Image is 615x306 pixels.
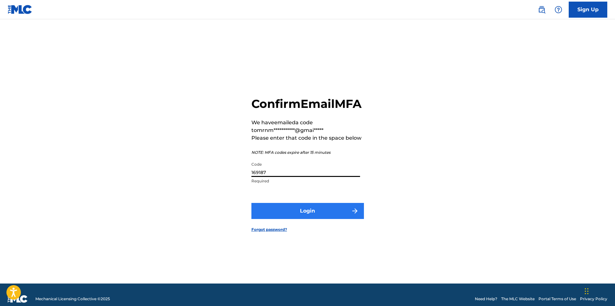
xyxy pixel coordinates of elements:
[35,296,110,302] span: Mechanical Licensing Collective © 2025
[251,97,364,111] h2: Confirm Email MFA
[251,227,287,232] a: Forgot password?
[501,296,535,302] a: The MLC Website
[251,150,364,155] p: NOTE: MFA codes expire after 15 minutes
[583,275,615,306] iframe: Chat Widget
[580,296,607,302] a: Privacy Policy
[538,6,546,13] img: search
[475,296,497,302] a: Need Help?
[535,3,548,16] a: Public Search
[251,134,364,142] p: Please enter that code in the space below
[552,3,565,16] div: Help
[538,296,576,302] a: Portal Terms of Use
[585,282,589,301] div: Drag
[351,207,359,215] img: f7272a7cc735f4ea7f67.svg
[555,6,562,13] img: help
[569,2,607,18] a: Sign Up
[8,5,32,14] img: MLC Logo
[8,295,28,303] img: logo
[251,203,364,219] button: Login
[251,178,360,184] p: Required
